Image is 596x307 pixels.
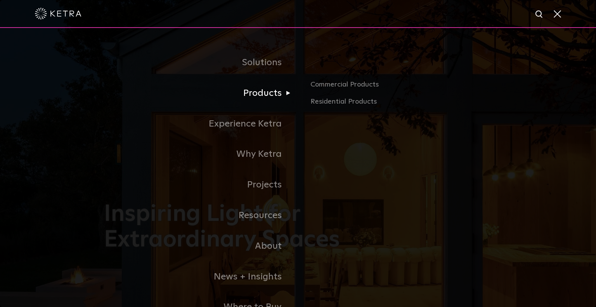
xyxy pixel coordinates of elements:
[535,10,544,19] img: search icon
[35,8,81,19] img: ketra-logo-2019-white
[310,96,492,108] a: Residential Products
[104,78,298,109] a: Products
[104,139,298,170] a: Why Ketra
[104,200,298,231] a: Resources
[104,170,298,200] a: Projects
[104,109,298,139] a: Experience Ketra
[104,47,298,78] a: Solutions
[104,262,298,292] a: News + Insights
[310,79,492,96] a: Commercial Products
[104,231,298,262] a: About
